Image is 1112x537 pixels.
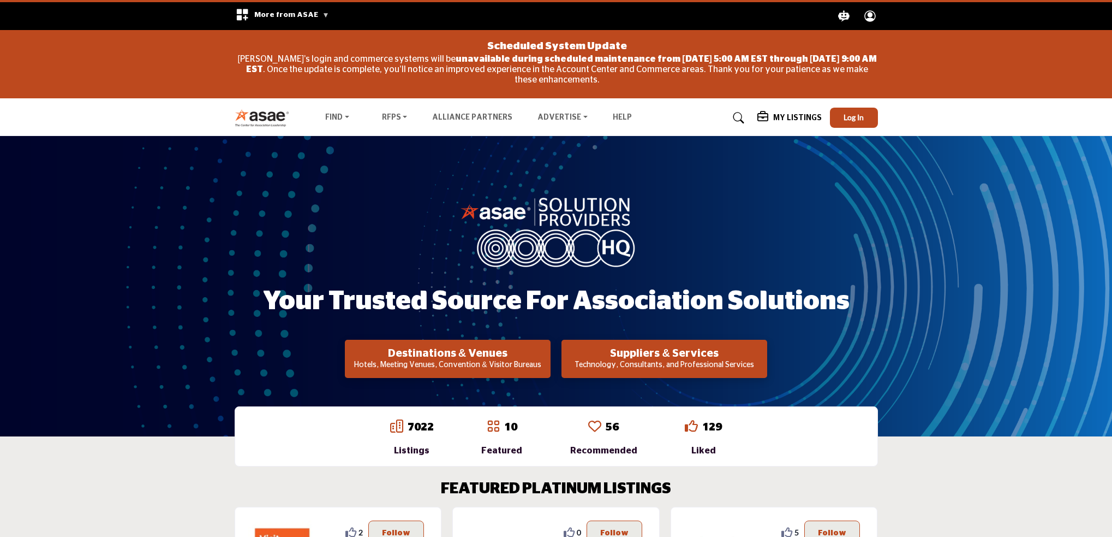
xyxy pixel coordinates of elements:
[345,340,551,378] button: Destinations & Venues Hotels, Meeting Venues, Convention & Visitor Bureaus
[374,110,415,126] a: RFPs
[504,422,517,433] a: 10
[844,113,864,122] span: Log In
[830,108,878,128] button: Log In
[229,2,336,30] div: More from ASAE
[408,422,434,433] a: 7022
[235,109,295,127] img: Site Logo
[685,444,722,457] div: Liked
[432,114,512,121] a: Alliance Partners
[702,422,722,433] a: 129
[561,340,767,378] button: Suppliers & Services Technology, Consultants, and Professional Services
[237,54,877,86] p: [PERSON_NAME]'s login and commerce systems will be . Once the update is complete, you'll notice a...
[722,109,751,127] a: Search
[487,420,500,435] a: Go to Featured
[348,360,547,371] p: Hotels, Meeting Venues, Convention & Visitor Bureaus
[570,444,637,457] div: Recommended
[461,195,651,267] img: image
[348,347,547,360] h2: Destinations & Venues
[530,110,595,126] a: Advertise
[613,114,632,121] a: Help
[757,111,822,125] div: My Listings
[565,347,764,360] h2: Suppliers & Services
[606,422,619,433] a: 56
[246,55,876,74] strong: unavailable during scheduled maintenance from [DATE] 5:00 AM EST through [DATE] 9:00 AM EST
[263,285,850,318] h1: Your Trusted Source for Association Solutions
[481,444,522,457] div: Featured
[441,480,671,499] h2: FEATURED PLATINUM LISTINGS
[588,420,601,435] a: Go to Recommended
[565,360,764,371] p: Technology, Consultants, and Professional Services
[685,420,698,433] i: Go to Liked
[773,113,822,123] h5: My Listings
[254,11,329,19] span: More from ASAE
[318,110,357,126] a: Find
[237,36,877,54] div: Scheduled System Update
[390,444,434,457] div: Listings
